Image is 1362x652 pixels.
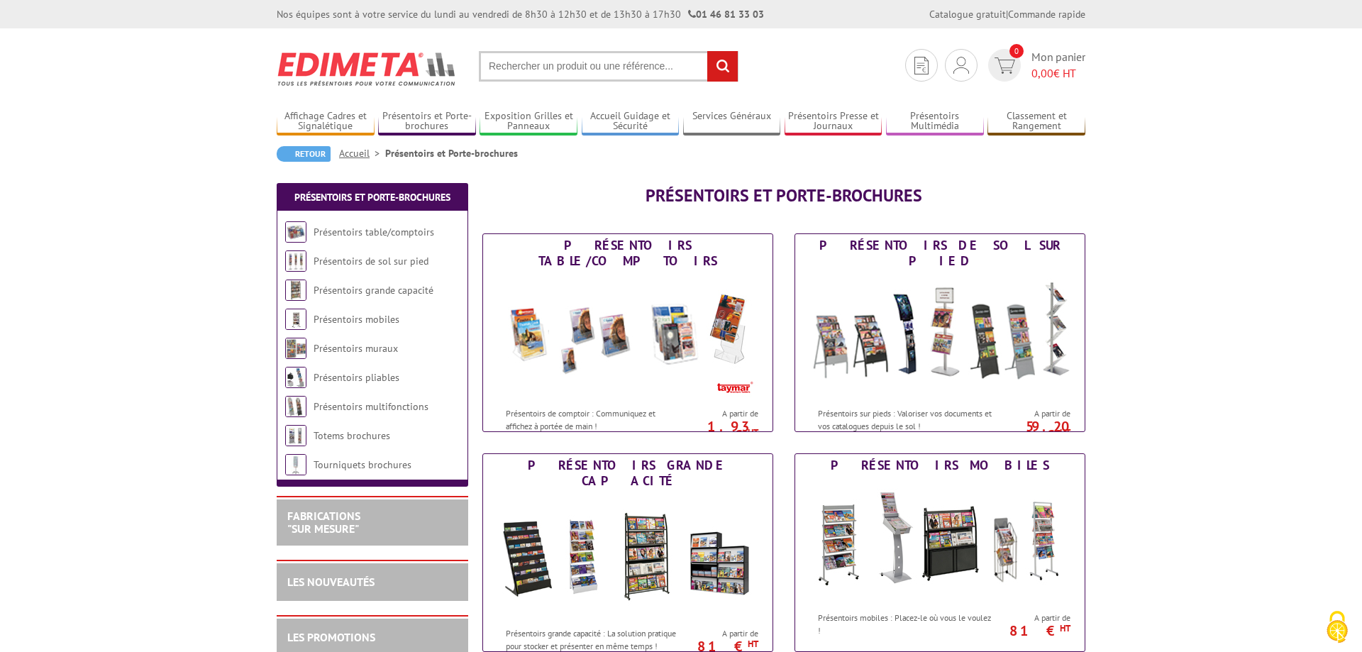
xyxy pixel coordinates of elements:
[497,492,759,620] img: Présentoirs grande capacité
[285,396,306,417] img: Présentoirs multifonctions
[1319,609,1355,645] img: Cookies (fenêtre modale)
[809,272,1071,400] img: Présentoirs de sol sur pied
[679,422,758,439] p: 1.93 €
[277,110,375,133] a: Affichage Cadres et Signalétique
[985,49,1085,82] a: devis rapide 0 Mon panier 0,00€ HT
[1009,44,1024,58] span: 0
[953,57,969,74] img: devis rapide
[482,187,1085,205] h1: Présentoirs et Porte-brochures
[287,630,375,644] a: LES PROMOTIONS
[794,233,1085,432] a: Présentoirs de sol sur pied Présentoirs de sol sur pied Présentoirs sur pieds : Valoriser vos doc...
[385,146,518,160] li: Présentoirs et Porte-brochures
[479,51,738,82] input: Rechercher un produit ou une référence...
[378,110,476,133] a: Présentoirs et Porte-brochures
[314,429,390,442] a: Totems brochures
[287,575,375,589] a: LES NOUVEAUTÉS
[794,453,1085,652] a: Présentoirs mobiles Présentoirs mobiles Présentoirs mobiles : Placez-le où vous le voulez ! A par...
[748,638,758,650] sup: HT
[314,255,428,267] a: Présentoirs de sol sur pied
[506,407,682,431] p: Présentoirs de comptoir : Communiquez et affichez à portée de main !
[929,8,1006,21] a: Catalogue gratuit
[1031,65,1085,82] span: € HT
[929,7,1085,21] div: |
[314,226,434,238] a: Présentoirs table/comptoirs
[277,43,458,95] img: Edimeta
[285,338,306,359] img: Présentoirs muraux
[582,110,680,133] a: Accueil Guidage et Sécurité
[991,422,1070,439] p: 59.20 €
[277,7,764,21] div: Nos équipes sont à votre service du lundi au vendredi de 8h30 à 12h30 et de 13h30 à 17h30
[1060,622,1070,634] sup: HT
[809,477,1071,604] img: Présentoirs mobiles
[799,238,1081,269] div: Présentoirs de sol sur pied
[995,57,1015,74] img: devis rapide
[285,280,306,301] img: Présentoirs grande capacité
[886,110,984,133] a: Présentoirs Multimédia
[314,284,433,297] a: Présentoirs grande capacité
[314,371,399,384] a: Présentoirs pliables
[480,110,577,133] a: Exposition Grilles et Panneaux
[683,110,781,133] a: Services Généraux
[991,626,1070,635] p: 81 €
[314,400,428,413] a: Présentoirs multifonctions
[285,367,306,388] img: Présentoirs pliables
[294,191,450,204] a: Présentoirs et Porte-brochures
[818,407,994,431] p: Présentoirs sur pieds : Valoriser vos documents et vos catalogues depuis le sol !
[707,51,738,82] input: rechercher
[487,458,769,489] div: Présentoirs grande capacité
[914,57,929,74] img: devis rapide
[285,425,306,446] img: Totems brochures
[497,272,759,400] img: Présentoirs table/comptoirs
[686,628,758,639] span: A partir de
[285,221,306,243] img: Présentoirs table/comptoirs
[748,426,758,438] sup: HT
[487,238,769,269] div: Présentoirs table/comptoirs
[314,313,399,326] a: Présentoirs mobiles
[987,110,1085,133] a: Classement et Rangement
[1031,66,1053,80] span: 0,00
[314,458,411,471] a: Tourniquets brochures
[785,110,882,133] a: Présentoirs Presse et Journaux
[314,342,398,355] a: Présentoirs muraux
[799,458,1081,473] div: Présentoirs mobiles
[285,250,306,272] img: Présentoirs de sol sur pied
[679,642,758,651] p: 81 €
[686,408,758,419] span: A partir de
[287,509,360,536] a: FABRICATIONS"Sur Mesure"
[688,8,764,21] strong: 01 46 81 33 03
[998,612,1070,624] span: A partir de
[1060,426,1070,438] sup: HT
[482,233,773,432] a: Présentoirs table/comptoirs Présentoirs table/comptoirs Présentoirs de comptoir : Communiquez et ...
[506,627,682,651] p: Présentoirs grande capacité : La solution pratique pour stocker et présenter en même temps !
[285,309,306,330] img: Présentoirs mobiles
[998,408,1070,419] span: A partir de
[818,612,994,636] p: Présentoirs mobiles : Placez-le où vous le voulez !
[1312,604,1362,652] button: Cookies (fenêtre modale)
[277,146,331,162] a: Retour
[339,147,385,160] a: Accueil
[285,454,306,475] img: Tourniquets brochures
[482,453,773,652] a: Présentoirs grande capacité Présentoirs grande capacité Présentoirs grande capacité : La solution...
[1008,8,1085,21] a: Commande rapide
[1031,49,1085,82] span: Mon panier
